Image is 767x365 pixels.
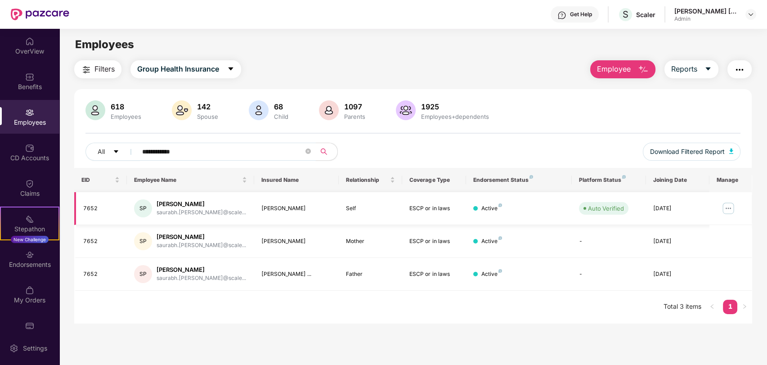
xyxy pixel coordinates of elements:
img: svg+xml;base64,PHN2ZyB4bWxucz0iaHR0cDovL3d3dy53My5vcmcvMjAwMC9zdmciIHdpZHRoPSI4IiBoZWlnaHQ9IjgiIH... [622,175,626,179]
span: Employee [597,63,631,75]
button: Allcaret-down [85,143,140,161]
div: saurabh.[PERSON_NAME]@scale... [157,208,246,217]
div: 618 [109,102,143,111]
span: right [742,304,747,309]
img: svg+xml;base64,PHN2ZyBpZD0iRW5kb3JzZW1lbnRzIiB4bWxucz0iaHR0cDovL3d3dy53My5vcmcvMjAwMC9zdmciIHdpZH... [25,250,34,259]
div: Parents [342,113,367,120]
img: manageButton [721,201,736,216]
div: Spouse [195,113,220,120]
th: EID [74,168,127,192]
span: close-circle [305,149,311,154]
img: svg+xml;base64,PHN2ZyBpZD0iSG9tZSIgeG1sbnM9Imh0dHA6Ly93d3cudzMub3JnLzIwMDAvc3ZnIiB3aWR0aD0iMjAiIG... [25,37,34,46]
img: svg+xml;base64,PHN2ZyB4bWxucz0iaHR0cDovL3d3dy53My5vcmcvMjAwMC9zdmciIHdpZHRoPSI4IiBoZWlnaHQ9IjgiIH... [498,236,502,240]
button: Employee [590,60,655,78]
div: 1097 [342,102,367,111]
div: ESCP or in laws [409,270,458,279]
div: Admin [674,15,737,23]
div: 68 [272,102,290,111]
div: Stepathon [1,225,58,234]
a: 1 [723,300,737,313]
div: [DATE] [653,270,702,279]
img: svg+xml;base64,PHN2ZyBpZD0iU2V0dGluZy0yMHgyMCIgeG1sbnM9Imh0dHA6Ly93d3cudzMub3JnLzIwMDAvc3ZnIiB3aW... [9,344,18,353]
span: search [315,148,333,155]
span: Employees [75,38,134,51]
div: SP [134,265,152,283]
div: SP [134,232,152,250]
span: caret-down [227,65,234,73]
img: svg+xml;base64,PHN2ZyB4bWxucz0iaHR0cDovL3d3dy53My5vcmcvMjAwMC9zdmciIHdpZHRoPSIyNCIgaGVpZ2h0PSIyNC... [81,64,92,75]
button: right [737,300,752,314]
div: [PERSON_NAME] [157,266,246,274]
img: svg+xml;base64,PHN2ZyBpZD0iQ2xhaW0iIHhtbG5zPSJodHRwOi8vd3d3LnczLm9yZy8yMDAwL3N2ZyIgd2lkdGg9IjIwIi... [25,179,34,188]
span: All [98,147,105,157]
button: Group Health Insurancecaret-down [130,60,241,78]
div: Active [481,237,502,246]
span: close-circle [305,148,311,156]
span: caret-down [704,65,712,73]
div: [PERSON_NAME] [157,233,246,241]
span: left [709,304,715,309]
img: svg+xml;base64,PHN2ZyB4bWxucz0iaHR0cDovL3d3dy53My5vcmcvMjAwMC9zdmciIHhtbG5zOnhsaW5rPSJodHRwOi8vd3... [85,100,105,120]
img: svg+xml;base64,PHN2ZyBpZD0iQmVuZWZpdHMiIHhtbG5zPSJodHRwOi8vd3d3LnczLm9yZy8yMDAwL3N2ZyIgd2lkdGg9Ij... [25,72,34,81]
div: ESCP or in laws [409,204,458,213]
div: [PERSON_NAME] [PERSON_NAME] [674,7,737,15]
div: saurabh.[PERSON_NAME]@scale... [157,241,246,250]
span: Relationship [346,176,388,184]
span: Reports [671,63,697,75]
img: svg+xml;base64,PHN2ZyB4bWxucz0iaHR0cDovL3d3dy53My5vcmcvMjAwMC9zdmciIHhtbG5zOnhsaW5rPSJodHRwOi8vd3... [319,100,339,120]
img: svg+xml;base64,PHN2ZyBpZD0iQ0RfQWNjb3VudHMiIGRhdGEtbmFtZT0iQ0QgQWNjb3VudHMiIHhtbG5zPSJodHRwOi8vd3... [25,144,34,153]
button: search [315,143,338,161]
td: - [572,225,646,258]
th: Manage [709,168,752,192]
div: Active [481,204,502,213]
img: svg+xml;base64,PHN2ZyB4bWxucz0iaHR0cDovL3d3dy53My5vcmcvMjAwMC9zdmciIHhtbG5zOnhsaW5rPSJodHRwOi8vd3... [638,64,649,75]
li: Total 3 items [664,300,701,314]
div: Auto Verified [588,204,624,213]
button: Download Filtered Report [643,143,741,161]
div: 1925 [419,102,491,111]
div: ESCP or in laws [409,237,458,246]
div: 7652 [83,204,120,213]
div: [PERSON_NAME] [261,204,332,213]
img: svg+xml;base64,PHN2ZyBpZD0iRHJvcGRvd24tMzJ4MzIiIHhtbG5zPSJodHRwOi8vd3d3LnczLm9yZy8yMDAwL3N2ZyIgd2... [747,11,754,18]
div: saurabh.[PERSON_NAME]@scale... [157,274,246,283]
img: svg+xml;base64,PHN2ZyB4bWxucz0iaHR0cDovL3d3dy53My5vcmcvMjAwMC9zdmciIHdpZHRoPSIyNCIgaGVpZ2h0PSIyNC... [734,64,745,75]
img: svg+xml;base64,PHN2ZyB4bWxucz0iaHR0cDovL3d3dy53My5vcmcvMjAwMC9zdmciIHhtbG5zOnhsaW5rPSJodHRwOi8vd3... [729,149,734,154]
button: left [705,300,719,314]
div: 7652 [83,237,120,246]
div: Active [481,270,502,279]
th: Joining Date [646,168,709,192]
img: svg+xml;base64,PHN2ZyB4bWxucz0iaHR0cDovL3d3dy53My5vcmcvMjAwMC9zdmciIHdpZHRoPSI4IiBoZWlnaHQ9IjgiIH... [498,269,502,273]
img: svg+xml;base64,PHN2ZyBpZD0iRW1wbG95ZWVzIiB4bWxucz0iaHR0cDovL3d3dy53My5vcmcvMjAwMC9zdmciIHdpZHRoPS... [25,108,34,117]
div: Child [272,113,290,120]
th: Coverage Type [402,168,466,192]
div: [PERSON_NAME] [261,237,332,246]
img: svg+xml;base64,PHN2ZyB4bWxucz0iaHR0cDovL3d3dy53My5vcmcvMjAwMC9zdmciIHhtbG5zOnhsaW5rPSJodHRwOi8vd3... [396,100,416,120]
div: [DATE] [653,237,702,246]
img: svg+xml;base64,PHN2ZyBpZD0iUGF6Y2FyZCIgeG1sbnM9Imh0dHA6Ly93d3cudzMub3JnLzIwMDAvc3ZnIiB3aWR0aD0iMj... [25,321,34,330]
div: [PERSON_NAME] ... [261,270,332,279]
div: Self [346,204,395,213]
div: 142 [195,102,220,111]
span: EID [81,176,113,184]
div: Endorsement Status [473,176,565,184]
div: New Challenge [11,236,49,243]
div: Employees [109,113,143,120]
td: - [572,258,646,291]
div: SP [134,199,152,217]
div: Mother [346,237,395,246]
img: svg+xml;base64,PHN2ZyB4bWxucz0iaHR0cDovL3d3dy53My5vcmcvMjAwMC9zdmciIHdpZHRoPSIyMSIgaGVpZ2h0PSIyMC... [25,215,34,224]
img: New Pazcare Logo [11,9,69,20]
span: Filters [94,63,115,75]
th: Insured Name [254,168,339,192]
th: Employee Name [127,168,254,192]
img: svg+xml;base64,PHN2ZyB4bWxucz0iaHR0cDovL3d3dy53My5vcmcvMjAwMC9zdmciIHdpZHRoPSI4IiBoZWlnaHQ9IjgiIH... [498,203,502,207]
div: Settings [20,344,50,353]
span: S [623,9,628,20]
button: Reportscaret-down [664,60,718,78]
span: Employee Name [134,176,240,184]
div: Platform Status [579,176,639,184]
li: Previous Page [705,300,719,314]
button: Filters [74,60,121,78]
div: 7652 [83,270,120,279]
